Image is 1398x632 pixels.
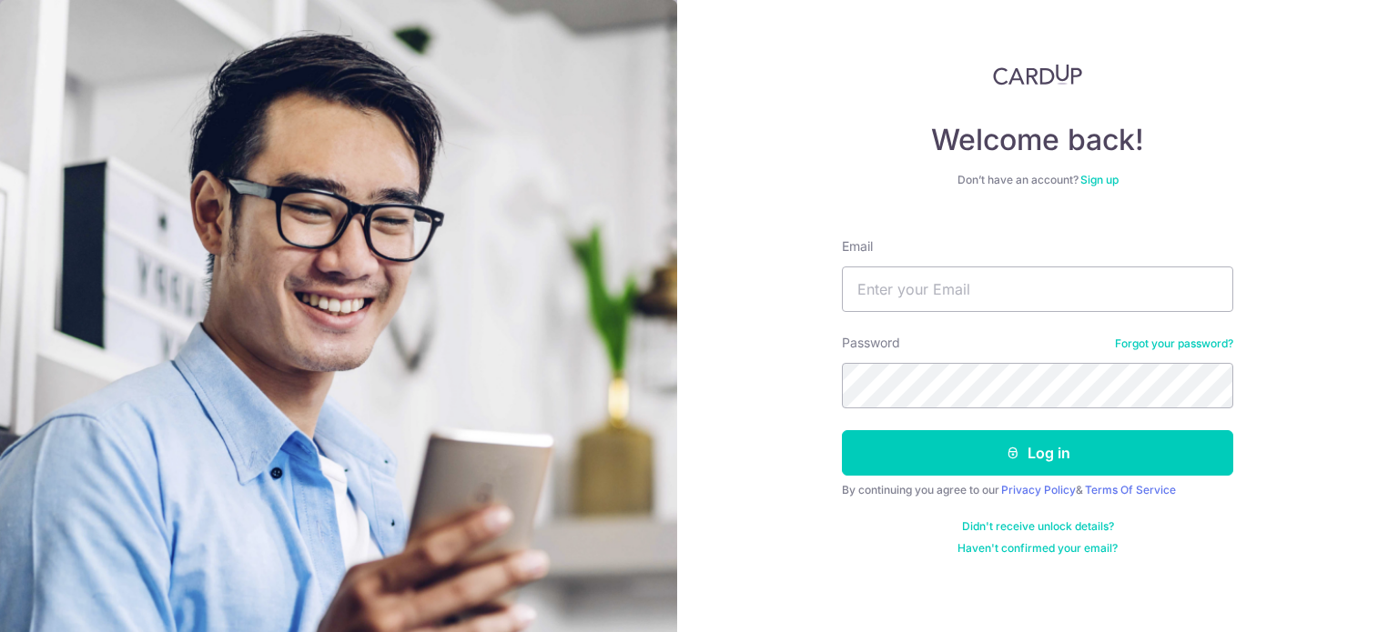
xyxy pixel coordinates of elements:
[1080,173,1119,186] a: Sign up
[842,483,1233,497] div: By continuing you agree to our &
[842,173,1233,187] div: Don’t have an account?
[993,64,1082,85] img: CardUp Logo
[842,266,1233,312] input: Enter your Email
[1001,483,1076,497] a: Privacy Policy
[842,430,1233,476] button: Log in
[842,237,873,256] label: Email
[1115,336,1233,351] a: Forgot your password?
[1085,483,1176,497] a: Terms Of Service
[842,122,1233,158] h4: Welcome back!
[962,519,1114,534] a: Didn't receive unlock details?
[842,334,900,352] label: Password
[957,541,1118,556] a: Haven't confirmed your email?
